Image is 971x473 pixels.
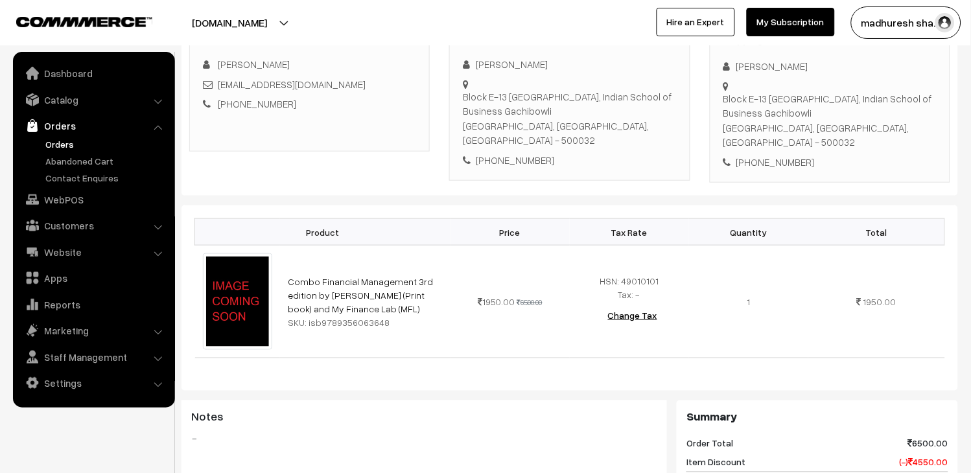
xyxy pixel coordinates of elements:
div: Block E-13 [GEOGRAPHIC_DATA], Indian School of Business Gachibowli [GEOGRAPHIC_DATA], [GEOGRAPHIC... [463,89,676,148]
a: Abandoned Cart [42,154,170,168]
button: Change Tax [598,301,668,330]
div: Block E-13 [GEOGRAPHIC_DATA], Indian School of Business Gachibowli [GEOGRAPHIC_DATA], [GEOGRAPHIC... [723,91,937,150]
button: madhuresh sha… [851,6,961,39]
span: 1950.00 [863,296,896,307]
div: [PERSON_NAME] [463,57,676,72]
a: Staff Management [16,345,170,369]
a: Customers [16,214,170,237]
a: Combo Financial Management 3rd edition by [PERSON_NAME] (Print book) and My Finance Lab (MFL) [288,276,433,314]
img: user [935,13,955,32]
a: Contact Enquires [42,171,170,185]
span: HSN: 49010101 Tax: - [600,275,659,300]
img: COMMMERCE [16,17,152,27]
a: Settings [16,371,170,395]
span: 1 [747,296,751,307]
a: Apps [16,266,170,290]
th: Tax Rate [570,219,689,246]
img: comingsoon.jpg [203,253,272,350]
a: [EMAIL_ADDRESS][DOMAIN_NAME] [218,78,366,90]
span: (-) 4550.00 [900,456,948,469]
div: SKU: isb9789356063648 [288,316,443,329]
a: Catalog [16,88,170,111]
th: Total [808,219,944,246]
th: Product [195,219,450,246]
blockquote: - [191,431,657,446]
a: My Subscription [747,8,835,36]
a: Website [16,240,170,264]
span: Item Discount [686,456,745,469]
h3: Notes [191,410,657,424]
a: Hire an Expert [657,8,735,36]
a: Marketing [16,319,170,342]
strike: 6500.00 [517,298,543,306]
a: Dashboard [16,62,170,85]
a: Orders [16,114,170,137]
button: [DOMAIN_NAME] [146,6,312,39]
span: 6500.00 [908,437,948,450]
a: [PHONE_NUMBER] [218,98,296,110]
div: [PHONE_NUMBER] [723,155,937,170]
span: 1950.00 [478,296,515,307]
a: Orders [42,137,170,151]
span: [PERSON_NAME] [218,58,290,70]
th: Price [450,219,570,246]
a: COMMMERCE [16,13,130,29]
th: Quantity [689,219,808,246]
a: Reports [16,293,170,316]
div: [PHONE_NUMBER] [463,153,676,168]
a: WebPOS [16,188,170,211]
div: [PERSON_NAME] [723,59,937,74]
span: Order Total [686,437,733,450]
h3: Summary [686,410,948,424]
